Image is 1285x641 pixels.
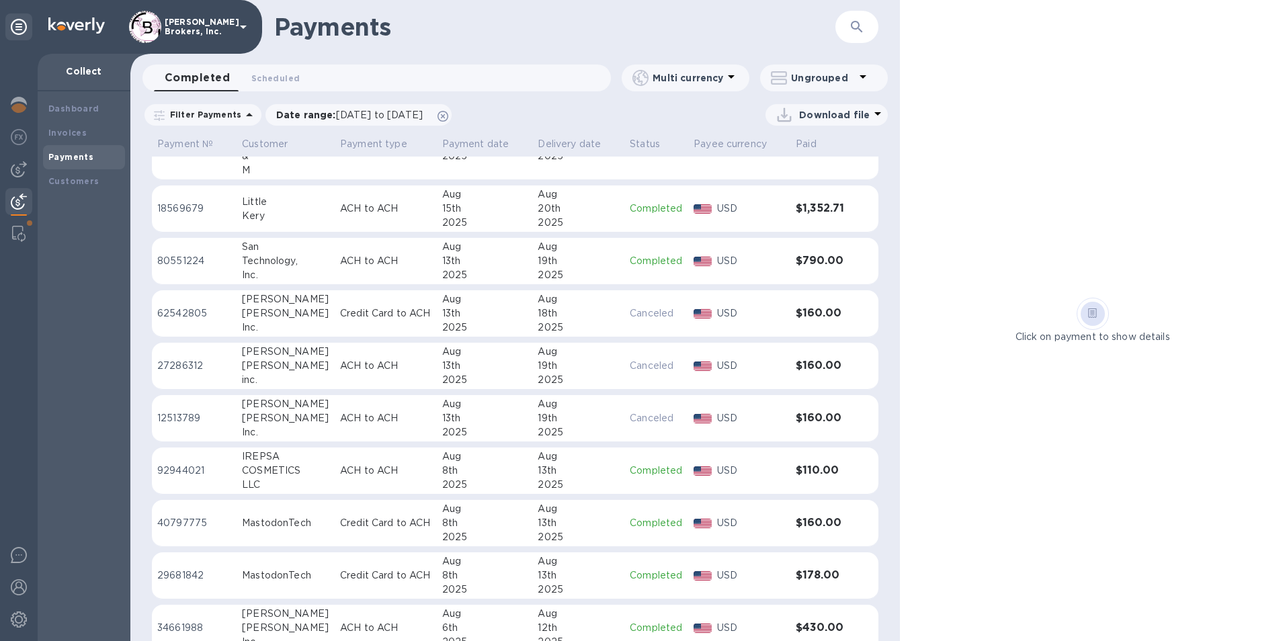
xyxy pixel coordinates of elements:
div: 2025 [442,530,528,544]
div: 2025 [442,268,528,282]
p: Ungrouped [791,71,855,85]
div: [PERSON_NAME] [242,292,329,306]
b: Payments [48,152,93,162]
div: Unpin categories [5,13,32,40]
p: Completed [630,464,683,478]
div: 8th [442,464,528,478]
div: Kery [242,209,329,223]
span: Customer [242,137,305,151]
div: [PERSON_NAME] [242,607,329,621]
span: Scheduled [251,71,300,85]
div: 19th [538,359,619,373]
div: Aug [442,502,528,516]
p: ACH to ACH [340,359,431,373]
div: Aug [538,292,619,306]
p: USD [717,621,785,635]
p: Payment type [340,137,407,151]
div: MastodonTech [242,568,329,583]
p: Completed [630,568,683,583]
p: USD [717,464,785,478]
div: 13th [442,359,528,373]
img: USD [694,257,712,266]
p: Filter Payments [165,109,241,120]
p: Completed [630,254,683,268]
p: ACH to ACH [340,621,431,635]
div: Aug [442,240,528,254]
h3: $160.00 [796,412,852,425]
div: 2025 [538,216,619,230]
div: Aug [442,187,528,202]
div: [PERSON_NAME] [242,345,329,359]
p: USD [717,568,785,583]
p: Customer [242,137,288,151]
div: inc. [242,373,329,387]
p: Payment date [442,137,509,151]
div: [PERSON_NAME] [242,397,329,411]
img: USD [694,466,712,476]
p: 27286312 [157,359,231,373]
div: LLC [242,478,329,492]
div: [PERSON_NAME] [242,359,329,373]
div: 2025 [538,478,619,492]
div: 13th [538,516,619,530]
div: 13th [442,254,528,268]
p: Canceled [630,306,683,320]
div: 2025 [538,373,619,387]
p: 80551224 [157,254,231,268]
div: 2025 [538,320,619,335]
div: 13th [442,411,528,425]
div: Aug [538,607,619,621]
div: 2025 [538,530,619,544]
p: 12513789 [157,411,231,425]
div: Aug [538,240,619,254]
p: 92944021 [157,464,231,478]
div: Aug [538,345,619,359]
div: Aug [442,450,528,464]
p: Status [630,137,660,151]
div: IREPSA [242,450,329,464]
p: 34661988 [157,621,231,635]
p: Canceled [630,411,683,425]
p: [PERSON_NAME] Brokers, Inc. [165,17,232,36]
div: [PERSON_NAME] [242,306,329,320]
p: 18569679 [157,202,231,216]
div: 19th [538,254,619,268]
p: ACH to ACH [340,411,431,425]
div: 2025 [442,583,528,597]
p: Download file [799,108,870,122]
div: San [242,240,329,254]
div: Inc. [242,268,329,282]
span: Status [630,137,677,151]
p: USD [717,359,785,373]
p: Collect [48,65,120,78]
div: Inc. [242,425,329,439]
div: Aug [442,292,528,306]
div: 13th [538,568,619,583]
p: ACH to ACH [340,464,431,478]
h3: $160.00 [796,517,852,529]
div: Inc. [242,320,329,335]
span: Completed [165,69,230,87]
div: COSMETICS [242,464,329,478]
h3: $110.00 [796,464,852,477]
p: 29681842 [157,568,231,583]
div: Aug [538,397,619,411]
p: Date range : [276,108,429,122]
p: Click on payment to show details [1015,330,1170,344]
p: Paid [796,137,817,151]
img: Foreign exchange [11,129,27,145]
div: Aug [538,554,619,568]
div: Aug [442,607,528,621]
div: 15th [442,202,528,216]
p: Completed [630,202,683,216]
div: 19th [538,411,619,425]
div: 20th [538,202,619,216]
div: 2025 [538,268,619,282]
b: Customers [48,176,99,186]
p: USD [717,254,785,268]
p: USD [717,306,785,320]
img: USD [694,414,712,423]
h3: $790.00 [796,255,852,267]
p: Payment № [157,137,213,151]
h3: $160.00 [796,307,852,320]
